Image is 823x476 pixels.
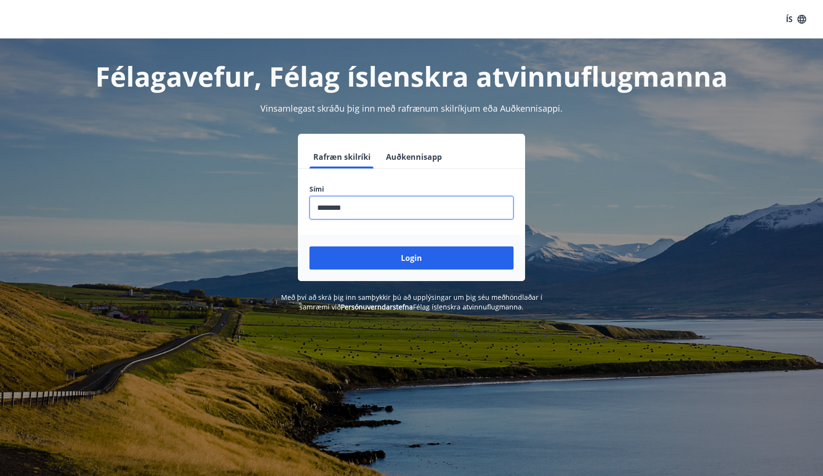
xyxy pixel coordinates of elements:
[309,246,514,270] button: Login
[309,184,514,194] label: Sími
[382,145,446,168] button: Auðkennisapp
[260,103,563,114] span: Vinsamlegast skráðu þig inn með rafrænum skilríkjum eða Auðkennisappi.
[341,302,413,311] a: Persónuverndarstefna
[781,11,811,28] button: ÍS
[281,293,542,311] span: Með því að skrá þig inn samþykkir þú að upplýsingar um þig séu meðhöndlaðar í samræmi við Félag í...
[77,58,746,94] h1: Félagavefur, Félag íslenskra atvinnuflugmanna
[309,145,374,168] button: Rafræn skilríki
